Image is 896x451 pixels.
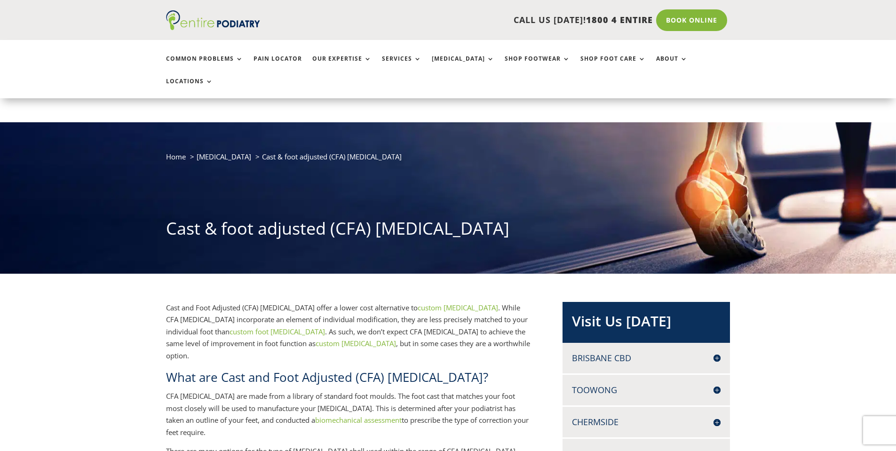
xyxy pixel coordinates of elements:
[254,55,302,76] a: Pain Locator
[166,10,260,30] img: logo (1)
[166,23,260,32] a: Entire Podiatry
[656,9,727,31] a: Book Online
[166,390,532,445] p: CFA [MEDICAL_DATA] are made from a library of standard foot moulds. The foot cast that matches yo...
[586,14,653,25] span: 1800 4 ENTIRE
[572,384,721,396] h4: Toowong
[166,152,186,161] a: Home
[432,55,494,76] a: [MEDICAL_DATA]
[316,339,396,348] a: custom [MEDICAL_DATA]
[166,369,532,390] h2: What are Cast and Foot Adjusted (CFA) [MEDICAL_DATA]?
[197,152,251,161] a: [MEDICAL_DATA]
[230,327,325,336] a: custom foot [MEDICAL_DATA]
[166,217,730,245] h1: Cast & foot adjusted (CFA) [MEDICAL_DATA]
[166,55,243,76] a: Common Problems
[418,303,498,312] a: custom [MEDICAL_DATA]
[656,55,688,76] a: About
[315,415,402,425] a: biomechanical assessment
[312,55,372,76] a: Our Expertise
[166,302,532,369] p: Cast and Foot Adjusted (CFA) [MEDICAL_DATA] offer a lower cost alternative to . While CFA [MEDICA...
[572,352,721,364] h4: Brisbane CBD
[572,311,721,336] h2: Visit Us [DATE]
[572,416,721,428] h4: Chermside
[166,78,213,98] a: Locations
[580,55,646,76] a: Shop Foot Care
[262,152,402,161] span: Cast & foot adjusted (CFA) [MEDICAL_DATA]
[505,55,570,76] a: Shop Footwear
[296,14,653,26] p: CALL US [DATE]!
[166,150,730,170] nav: breadcrumb
[382,55,421,76] a: Services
